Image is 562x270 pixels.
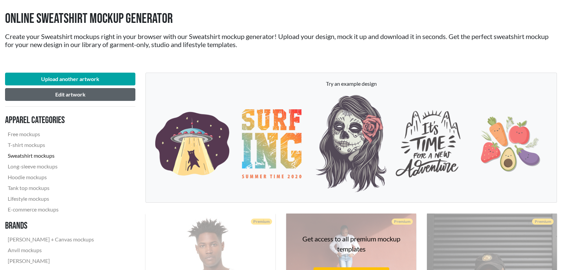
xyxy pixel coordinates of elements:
[5,183,97,193] a: Tank top mockups
[5,73,135,85] button: Upload another artwork
[5,234,97,245] a: [PERSON_NAME] + Canvas mockups
[5,172,97,183] a: Hoodie mockups
[293,234,409,254] p: Get access to all premium mockup templates
[5,115,97,126] h3: Apparel categories
[5,129,97,140] a: Free mockups
[5,245,97,256] a: Anvil mockups
[5,256,97,266] a: [PERSON_NAME]
[5,150,97,161] a: Sweatshirt mockups
[5,32,557,48] h2: Create your Sweatshirt mockups right in your browser with our Sweatshirt mockup generator! Upload...
[5,88,135,101] button: Edit artwork
[153,80,550,88] p: Try an example design
[5,204,97,215] a: E-commerce mockups
[5,220,97,232] h3: Brands
[5,140,97,150] a: T-shirt mockups
[5,11,557,27] h1: Online Sweatshirt Mockup Generator
[5,161,97,172] a: Long-sleeve mockups
[5,193,97,204] a: Lifestyle mockups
